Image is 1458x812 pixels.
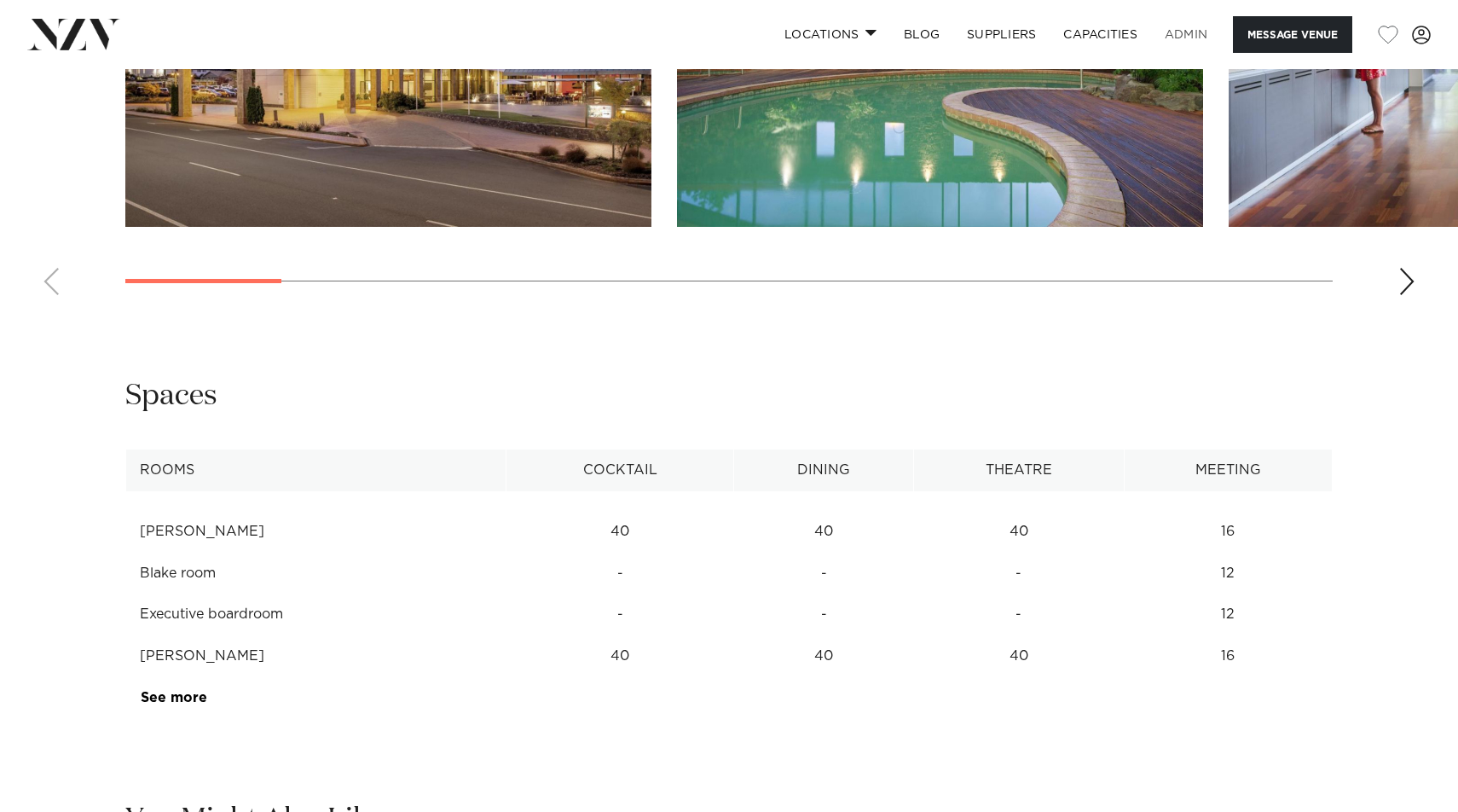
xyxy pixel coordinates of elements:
[890,16,953,53] a: BLOG
[506,511,734,553] td: 40
[1124,449,1332,491] th: Meeting
[1124,553,1332,594] td: 12
[126,511,506,553] td: [PERSON_NAME]
[126,553,506,594] td: Blake room
[1124,635,1332,677] td: 16
[125,377,217,415] h2: Spaces
[506,553,734,594] td: -
[126,594,506,635] td: Executive boardroom
[27,19,120,49] img: nzv-logo.png
[914,553,1125,594] td: -
[126,449,506,491] th: Rooms
[771,16,890,53] a: Locations
[914,635,1125,677] td: 40
[734,594,914,635] td: -
[914,511,1125,553] td: 40
[734,553,914,594] td: -
[734,635,914,677] td: 40
[1124,511,1332,553] td: 16
[1124,594,1332,635] td: 12
[506,594,734,635] td: -
[506,635,734,677] td: 40
[734,511,914,553] td: 40
[506,449,734,491] th: Cocktail
[914,594,1125,635] td: -
[1151,16,1221,53] a: ADMIN
[1233,16,1352,53] button: Message Venue
[126,635,506,677] td: [PERSON_NAME]
[734,449,914,491] th: Dining
[914,449,1125,491] th: Theatre
[1050,16,1151,53] a: Capacities
[953,16,1050,53] a: SUPPLIERS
